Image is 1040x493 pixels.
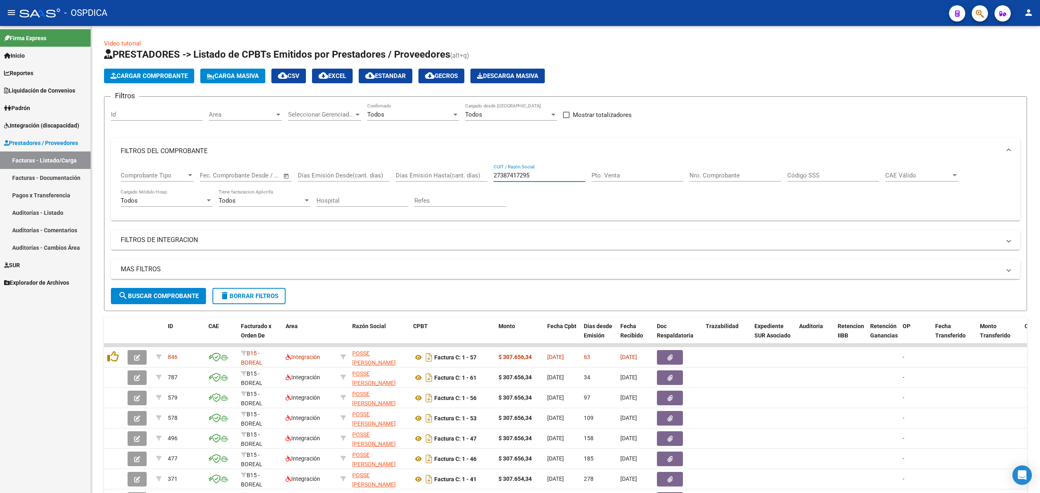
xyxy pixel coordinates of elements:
[168,323,173,329] span: ID
[547,323,576,329] span: Fecha Cpbt
[352,370,396,386] span: POSSE [PERSON_NAME]
[365,71,375,80] mat-icon: cloud_download
[352,431,396,447] span: POSSE [PERSON_NAME]
[4,86,75,95] span: Liquidación de Convenios
[434,456,477,462] strong: Factura C: 1 - 46
[903,394,904,401] span: -
[425,71,435,80] mat-icon: cloud_download
[111,230,1020,250] mat-expansion-panel-header: FILTROS DE INTEGRACION
[241,323,271,339] span: Facturado x Orden De
[312,69,353,83] button: EXCEL
[495,318,544,353] datatable-header-cell: Monto
[4,278,69,287] span: Explorador de Archivos
[434,435,477,442] strong: Factura C: 1 - 47
[498,435,532,441] strong: $ 307.656,34
[352,391,396,407] span: POSSE [PERSON_NAME]
[241,472,262,488] span: B15 - BOREAL
[620,476,637,482] span: [DATE]
[547,394,564,401] span: [DATE]
[209,111,275,118] span: Area
[286,435,320,441] span: Integración
[278,71,288,80] mat-icon: cloud_download
[111,138,1020,164] mat-expansion-panel-header: FILTROS DEL COMPROBANTE
[425,72,458,80] span: Gecros
[903,415,904,421] span: -
[424,412,434,425] i: Descargar documento
[168,415,178,421] span: 578
[220,292,278,300] span: Borrar Filtros
[706,323,739,329] span: Trazabilidad
[903,323,910,329] span: OP
[168,435,178,441] span: 496
[418,69,464,83] button: Gecros
[413,323,428,329] span: CPBT
[349,318,410,353] datatable-header-cell: Razón Social
[205,318,238,353] datatable-header-cell: CAE
[104,40,141,47] a: Video tutorial
[352,323,386,329] span: Razón Social
[754,323,791,339] span: Expediente SUR Asociado
[4,261,20,270] span: SUR
[544,318,581,353] datatable-header-cell: Fecha Cpbt
[121,172,186,179] span: Comprobante Tipo
[64,4,107,22] span: - OSPDICA
[352,472,396,488] span: POSSE [PERSON_NAME]
[424,473,434,486] i: Descargar documento
[584,394,590,401] span: 97
[498,374,532,381] strong: $ 307.656,34
[547,476,564,482] span: [DATE]
[581,318,617,353] datatable-header-cell: Días desde Emisión
[470,69,545,83] button: Descarga Masiva
[359,69,412,83] button: Estandar
[751,318,796,353] datatable-header-cell: Expediente SUR Asociado
[168,374,178,381] span: 787
[903,476,904,482] span: -
[424,432,434,445] i: Descargar documento
[352,450,407,467] div: 27387417295
[208,323,219,329] span: CAE
[977,318,1021,353] datatable-header-cell: Monto Transferido
[111,90,139,102] h3: Filtros
[434,374,477,381] strong: Factura C: 1 - 61
[286,323,298,329] span: Area
[620,435,637,441] span: [DATE]
[352,430,407,447] div: 27387417295
[434,354,477,361] strong: Factura C: 1 - 57
[584,374,590,381] span: 34
[434,476,477,482] strong: Factura C: 1 - 41
[271,69,306,83] button: CSV
[584,476,594,482] span: 278
[165,318,205,353] datatable-header-cell: ID
[584,323,612,339] span: Días desde Emisión
[118,292,199,300] span: Buscar Comprobante
[288,111,354,118] span: Seleccionar Gerenciador
[903,374,904,381] span: -
[424,391,434,404] i: Descargar documento
[1012,465,1032,485] div: Open Intercom Messenger
[470,69,545,83] app-download-masive: Descarga masiva de comprobantes (adjuntos)
[241,452,262,467] span: B15 - BOREAL
[121,236,1001,244] mat-panel-title: FILTROS DE INTEGRACION
[110,72,188,80] span: Cargar Comprobante
[367,111,384,118] span: Todos
[286,455,320,462] span: Integración
[867,318,899,353] datatable-header-cell: Retención Ganancias
[352,350,396,366] span: POSSE [PERSON_NAME]
[547,354,564,360] span: [DATE]
[4,104,30,112] span: Padrón
[104,69,194,83] button: Cargar Comprobante
[657,323,693,339] span: Doc Respaldatoria
[617,318,654,353] datatable-header-cell: Fecha Recibido
[498,455,532,462] strong: $ 307.656,34
[286,374,320,381] span: Integración
[903,455,904,462] span: -
[477,72,538,80] span: Descarga Masiva
[352,349,407,366] div: 27387417295
[352,369,407,386] div: 27387417295
[498,323,515,329] span: Monto
[4,138,78,147] span: Prestadores / Proveedores
[410,318,495,353] datatable-header-cell: CPBT
[434,415,477,422] strong: Factura C: 1 - 53
[584,455,594,462] span: 185
[219,197,236,204] span: Todos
